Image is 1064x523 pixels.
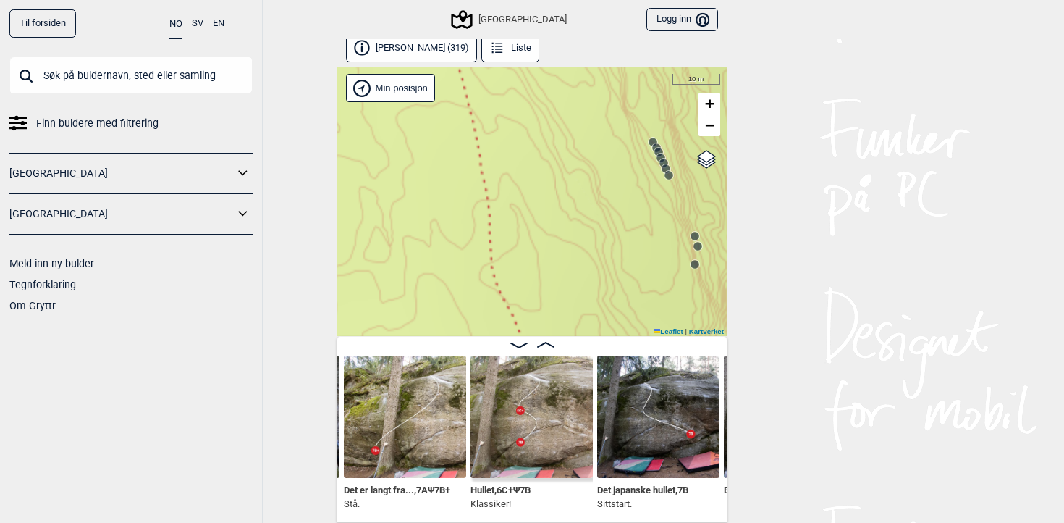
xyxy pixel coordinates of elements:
button: EN [213,9,224,38]
a: [GEOGRAPHIC_DATA] [9,163,234,184]
span: + [705,94,714,112]
button: [PERSON_NAME] (319) [346,34,477,62]
img: Det japanske hullet 200406 [597,356,719,478]
a: Tegnforklaring [9,279,76,290]
div: Vis min posisjon [346,74,435,102]
span: Det er langt fra... , 7A Ψ 7B+ [344,482,450,495]
span: Bråthen safe , 7B [724,482,790,495]
div: 10 m [672,74,720,85]
a: [GEOGRAPHIC_DATA] [9,204,234,225]
a: Om Gryttr [9,300,56,311]
img: Brathen safe 210103 [724,356,846,478]
a: Finn buldere med filtrering [9,113,253,134]
span: Det japanske hullet , 7B [597,482,688,495]
button: NO [169,9,182,39]
input: Søk på buldernavn, sted eller samling [9,57,253,94]
span: Finn buldere med filtrering [36,113,159,134]
img: Hullet [470,356,593,478]
button: Logg inn [646,8,718,32]
p: Stå. [344,497,450,511]
span: − [705,116,714,134]
a: Kartverket [689,327,724,335]
p: Sittstart. [597,497,688,511]
button: SV [192,9,203,38]
a: Layers [693,143,720,175]
a: Zoom in [698,93,720,114]
button: Liste [481,34,539,62]
img: Det er langt fra sprekken til hullet 220501 [344,356,466,478]
p: Klassiker! [470,497,531,511]
a: Meld inn ny bulder [9,258,94,269]
a: Leaflet [654,327,683,335]
a: Til forsiden [9,9,76,38]
div: [GEOGRAPHIC_DATA] [453,11,566,28]
span: Hullet , 6C+ Ψ 7B [470,482,531,495]
span: | [685,327,687,335]
a: Zoom out [698,114,720,136]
